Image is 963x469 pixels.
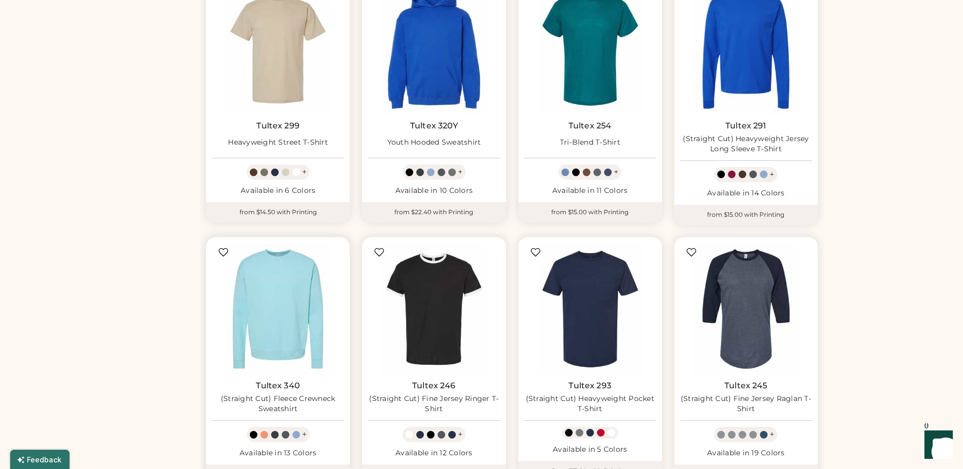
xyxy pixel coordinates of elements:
[212,186,344,196] div: Available in 6 Colors
[458,166,462,178] div: +
[725,121,767,131] a: Tultex 291
[518,202,662,222] div: from $15.00 with Printing
[256,121,300,131] a: Tultex 299
[524,445,656,455] div: Available in 5 Colors
[368,448,500,458] div: Available in 12 Colors
[302,166,307,178] div: +
[212,243,344,375] img: Tultex 340 (Straight Cut) Fleece Crewneck Sweatshirt
[368,186,500,196] div: Available in 10 Colors
[524,394,656,414] div: (Straight Cut) Heavyweight Pocket T-Shirt
[412,381,456,391] a: Tultex 246
[256,381,300,391] a: Tultex 340
[915,423,958,467] iframe: Front Chat
[680,188,812,198] div: Available in 14 Colors
[302,429,307,440] div: +
[212,448,344,458] div: Available in 13 Colors
[674,205,818,225] div: from $15.00 with Printing
[569,121,612,131] a: Tultex 254
[458,429,462,440] div: +
[368,243,500,375] img: Tultex 246 (Straight Cut) Fine Jersey Ringer T-Shirt
[770,429,774,440] div: +
[524,243,656,375] img: Tultex 293 (Straight Cut) Heavyweight Pocket T-Shirt
[680,243,812,375] img: Tultex 245 (Straight Cut) Fine Jersey Raglan T-Shirt
[569,381,611,391] a: Tultex 293
[560,138,620,148] div: Tri-Blend T-Shirt
[680,134,812,154] div: (Straight Cut) Heavyweight Jersey Long Sleeve T-Shirt
[724,381,768,391] a: Tultex 245
[680,394,812,414] div: (Straight Cut) Fine Jersey Raglan T-Shirt
[410,121,458,131] a: Tultex 320Y
[614,166,618,178] div: +
[368,394,500,414] div: (Straight Cut) Fine Jersey Ringer T-Shirt
[212,394,344,414] div: (Straight Cut) Fleece Crewneck Sweatshirt
[362,202,506,222] div: from $22.40 with Printing
[680,448,812,458] div: Available in 19 Colors
[524,186,656,196] div: Available in 11 Colors
[387,138,481,148] div: Youth Hooded Sweatshirt
[228,138,328,148] div: Heavyweight Street T-Shirt
[206,202,350,222] div: from $14.50 with Printing
[770,169,774,180] div: +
